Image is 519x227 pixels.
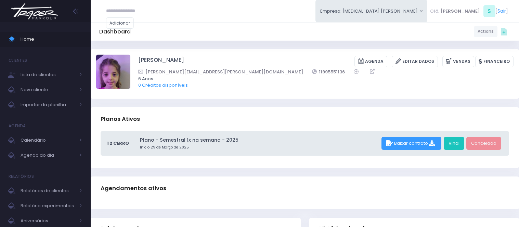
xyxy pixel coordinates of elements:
span: Novo cliente [21,85,75,94]
span: Olá, [430,8,439,15]
h5: Dashboard [99,28,131,35]
img: Clara Bordini [96,55,130,89]
a: [PERSON_NAME] [138,56,184,67]
a: Vendas [442,56,474,67]
span: Home [21,35,82,44]
a: [PERSON_NAME][EMAIL_ADDRESS][PERSON_NAME][DOMAIN_NAME] [138,68,303,75]
a: Plano - Semestral 1x na semana - 2025 [140,137,379,144]
span: Lista de clientes [21,70,75,79]
h3: Agendamentos ativos [101,179,166,198]
div: [ ] [427,3,510,19]
a: Financeiro [475,56,514,67]
a: 11995551136 [312,68,345,75]
span: 6 Anos [138,75,505,82]
a: 0 Créditos disponíveis [138,82,188,88]
span: Relatório experimentais [21,201,75,210]
span: T2 Cerro [106,140,129,147]
a: Editar Dados [392,56,438,67]
span: Importar da planilha [21,100,75,109]
a: Vindi [444,137,464,150]
h4: Clientes [9,54,27,67]
div: Baixar contrato [381,137,441,150]
a: Agenda [354,56,387,67]
span: Aniversários [21,216,75,225]
a: Actions [474,26,497,37]
h3: Planos Ativos [101,109,140,129]
span: Calendário [21,136,75,145]
span: [PERSON_NAME] [440,8,480,15]
a: Adicionar [106,17,134,29]
a: Sair [497,8,506,15]
label: Alterar foto de perfil [96,55,130,91]
h4: Relatórios [9,170,34,183]
span: Relatórios de clientes [21,186,75,195]
span: Agenda do dia [21,151,75,160]
div: Quick actions [497,25,510,38]
h4: Agenda [9,119,26,133]
small: Início 29 de Março de 2025 [140,145,379,150]
span: S [483,5,495,17]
